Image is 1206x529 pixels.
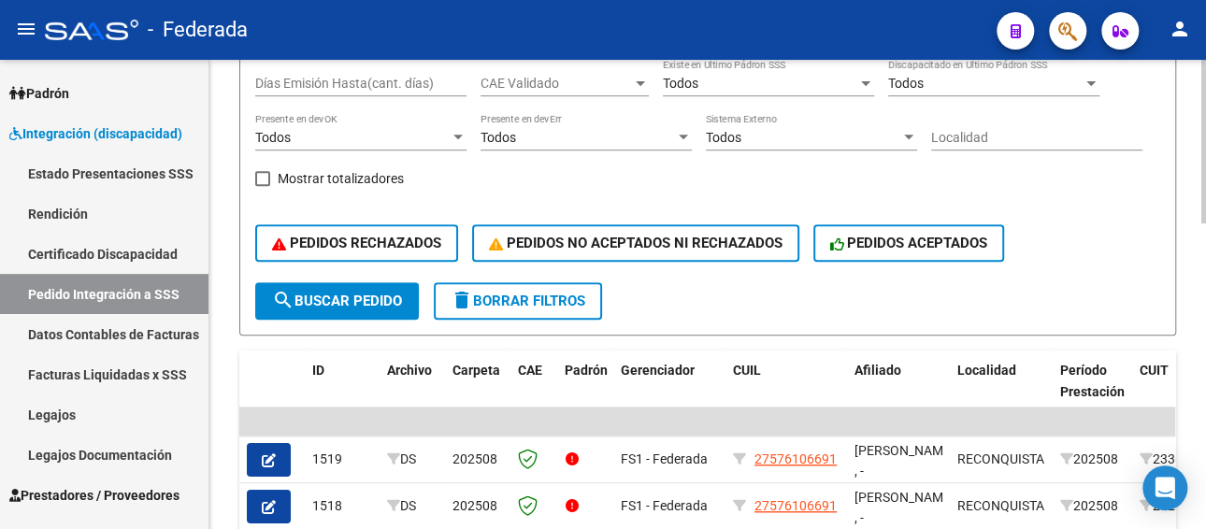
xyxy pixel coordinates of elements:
[15,18,37,40] mat-icon: menu
[557,350,613,433] datatable-header-cell: Padrón
[489,235,782,251] span: PEDIDOS NO ACEPTADOS NI RECHAZADOS
[733,363,761,378] span: CUIL
[434,282,602,320] button: Borrar Filtros
[957,363,1016,378] span: Localidad
[1060,495,1125,517] div: 202508
[452,451,497,466] span: 202508
[854,490,955,526] span: [PERSON_NAME] , -
[854,363,901,378] span: Afiliado
[9,485,179,506] span: Prestadores / Proveedores
[754,498,837,513] span: 27576106691
[518,363,542,378] span: CAE
[725,350,847,433] datatable-header-cell: CUIL
[9,83,69,104] span: Padrón
[754,451,837,466] span: 27576106691
[621,363,695,378] span: Gerenciador
[663,76,698,91] span: Todos
[272,235,441,251] span: PEDIDOS RECHAZADOS
[255,282,419,320] button: Buscar Pedido
[472,224,799,262] button: PEDIDOS NO ACEPTADOS NI RECHAZADOS
[565,363,608,378] span: Padrón
[613,350,725,433] datatable-header-cell: Gerenciador
[387,449,438,470] div: DS
[854,443,955,479] span: [PERSON_NAME] , -
[312,363,324,378] span: ID
[278,167,404,190] span: Mostrar totalizadores
[148,9,248,50] span: - Federada
[481,130,516,145] span: Todos
[621,498,708,513] span: FS1 - Federada
[1142,465,1187,510] div: Open Intercom Messenger
[312,449,372,470] div: 1519
[830,235,988,251] span: PEDIDOS ACEPTADOS
[312,495,372,517] div: 1518
[451,293,585,309] span: Borrar Filtros
[1169,18,1191,40] mat-icon: person
[510,350,557,433] datatable-header-cell: CAE
[452,498,497,513] span: 202508
[1060,449,1125,470] div: 202508
[481,76,632,92] span: CAE Validado
[451,289,473,311] mat-icon: delete
[1060,363,1125,399] span: Período Prestación
[888,76,924,91] span: Todos
[957,498,1044,513] span: RECONQUISTA
[255,224,458,262] button: PEDIDOS RECHAZADOS
[255,130,291,145] span: Todos
[445,350,510,433] datatable-header-cell: Carpeta
[387,495,438,517] div: DS
[621,451,708,466] span: FS1 - Federada
[1053,350,1132,433] datatable-header-cell: Período Prestación
[380,350,445,433] datatable-header-cell: Archivo
[813,224,1005,262] button: PEDIDOS ACEPTADOS
[305,350,380,433] datatable-header-cell: ID
[1140,363,1169,378] span: CUIT
[847,350,950,433] datatable-header-cell: Afiliado
[387,363,432,378] span: Archivo
[950,350,1053,433] datatable-header-cell: Localidad
[957,451,1044,466] span: RECONQUISTA
[272,289,294,311] mat-icon: search
[452,363,500,378] span: Carpeta
[9,123,182,144] span: Integración (discapacidad)
[706,130,741,145] span: Todos
[272,293,402,309] span: Buscar Pedido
